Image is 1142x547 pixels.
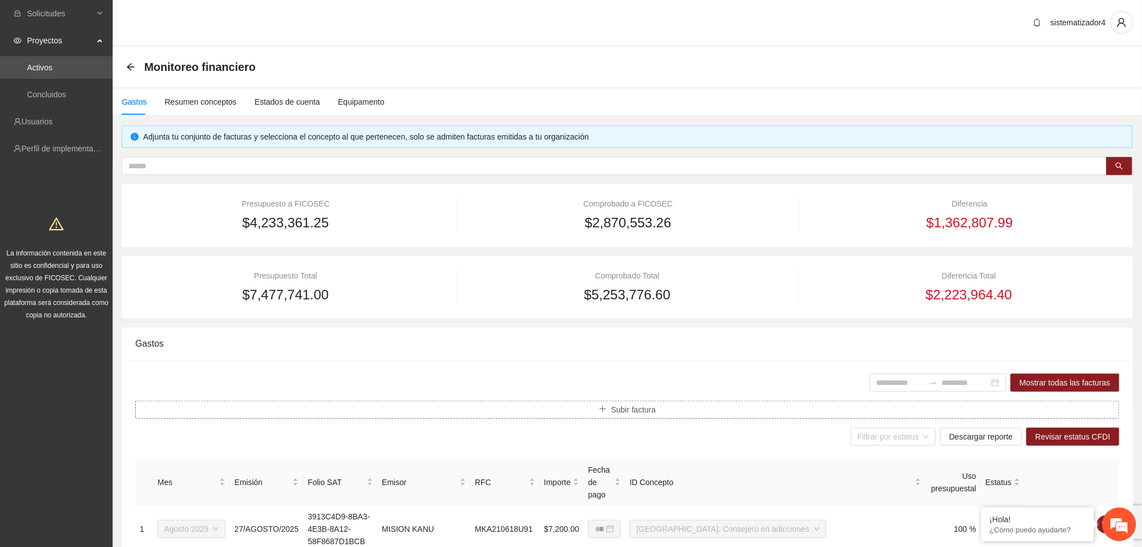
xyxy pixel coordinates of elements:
[1111,17,1132,28] span: user
[143,131,1124,143] div: Adjunta tu conjunto de facturas y selecciona el concepto al que pertenecen, solo se admiten factu...
[928,378,937,387] span: swap-right
[65,150,155,264] span: Estamos en línea.
[1097,520,1114,529] span: delete
[927,212,1013,234] span: $1,362,807.99
[27,29,94,52] span: Proyectos
[599,405,607,414] span: plus
[234,476,290,488] span: Emisión
[165,521,219,537] span: Agosto 2025
[144,58,256,76] span: Monitoreo financiero
[230,459,303,506] th: Emisión
[255,96,320,108] div: Estados de cuenta
[949,431,1013,443] span: Descargar reporte
[135,328,1119,360] div: Gastos
[185,6,212,33] div: Minimizar ventana de chat en vivo
[588,464,612,501] span: Fecha de pago
[584,459,625,506] th: Fecha de pago
[308,476,365,488] span: Folio SAT
[338,96,385,108] div: Equipamento
[544,476,571,488] span: Importe
[470,459,540,506] th: RFC
[382,476,457,488] span: Emisor
[14,10,21,17] span: inbox
[477,198,779,210] div: Comprobado a FICOSEC
[165,96,237,108] div: Resumen conceptos
[1107,157,1132,175] button: search
[5,249,109,319] span: La información contenida en este sitio es confidencial y para uso exclusivo de FICOSEC. Cualquier...
[1011,374,1119,392] button: Mostrar todas las facturas
[985,476,1012,488] span: Estatus
[611,403,656,416] span: Subir factura
[135,401,1119,419] button: plusSubir factura
[377,459,470,506] th: Emisor
[477,270,778,282] div: Comprobado Total
[1051,18,1106,27] span: sistematizador4
[928,378,937,387] span: to
[926,284,1012,306] span: $2,223,964.40
[475,476,527,488] span: RFC
[59,57,189,72] div: Chatee con nosotros ahora
[820,198,1119,210] div: Diferencia
[1036,431,1110,443] span: Revisar estatus CFDI
[21,117,52,126] a: Usuarios
[1029,18,1046,27] span: bell
[6,307,215,347] textarea: Escriba su mensaje y pulse “Intro”
[49,217,64,231] span: warning
[131,133,139,141] span: info-circle
[926,459,981,506] th: Uso presupuestal
[990,526,1086,534] p: ¿Cómo puedo ayudarte?
[585,212,671,234] span: $2,870,553.26
[27,63,52,72] a: Activos
[1020,376,1110,389] span: Mostrar todas las facturas
[625,459,926,506] th: ID Concepto
[14,37,21,44] span: eye
[27,2,94,25] span: Solicitudes
[242,284,328,306] span: $7,477,741.00
[630,476,913,488] span: ID Concepto
[990,515,1086,524] div: ¡Hola!
[135,198,436,210] div: Presupuesto a FICOSEC
[135,270,436,282] div: Presupuesto Total
[584,284,670,306] span: $5,253,776.60
[126,62,135,71] span: arrow-left
[126,62,135,72] div: Back
[540,459,584,506] th: Importe
[981,459,1025,506] th: Estatus
[122,96,146,108] div: Gastos
[242,212,328,234] span: $4,233,361.25
[940,428,1022,446] button: Descargar reporte
[303,459,377,506] th: Folio SAT
[158,476,217,488] span: Mes
[637,521,820,537] span: Chihuahua: Consejero en adicciones
[1027,428,1119,446] button: Revisar estatus CFDI
[153,459,230,506] th: Mes
[819,270,1119,282] div: Diferencia Total
[27,90,66,99] a: Concluidos
[1116,162,1123,171] span: search
[21,144,109,153] a: Perfil de implementadora
[1110,11,1133,34] button: user
[1028,14,1046,32] button: bell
